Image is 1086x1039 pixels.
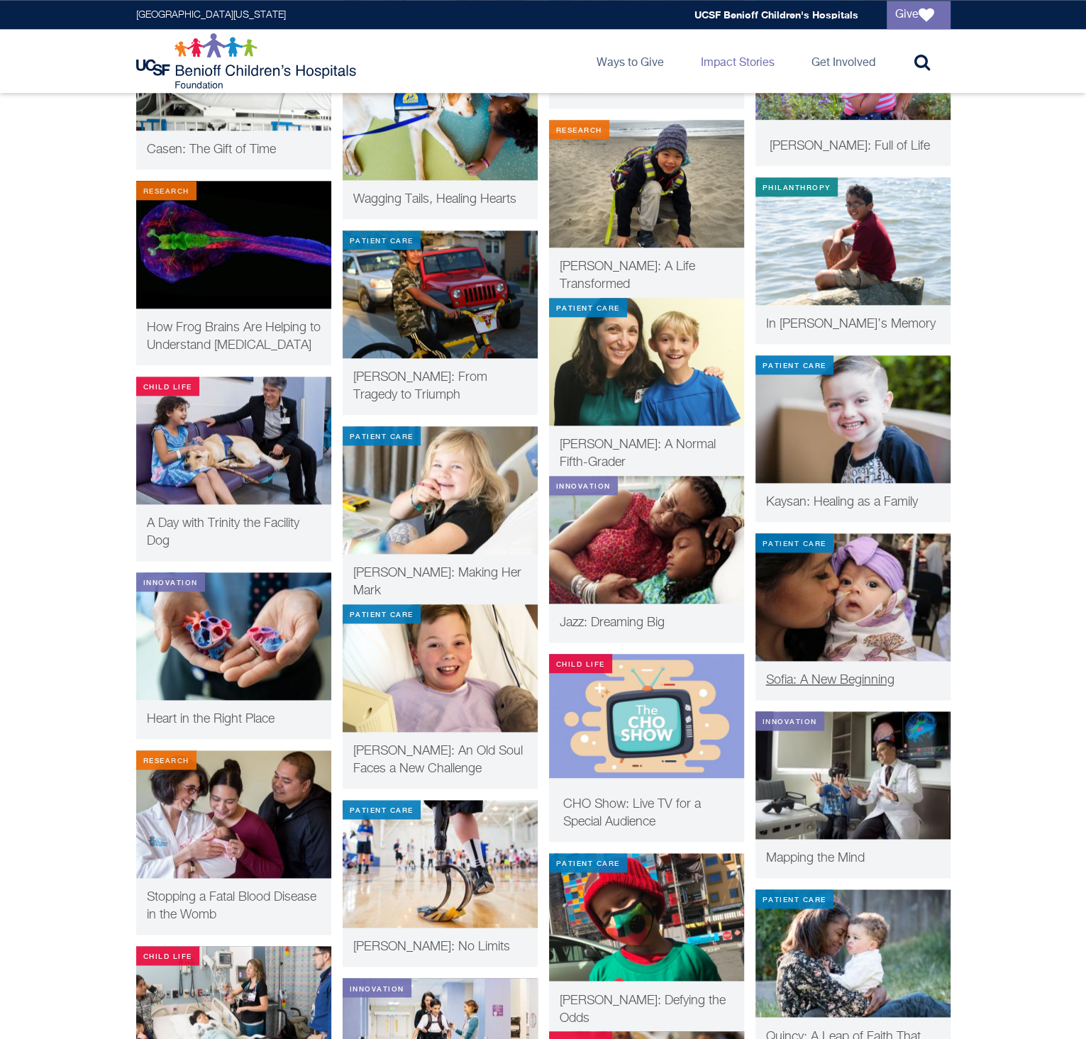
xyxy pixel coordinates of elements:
[343,604,421,623] div: Patient Care
[549,654,744,778] img: The CHO show
[766,496,918,509] span: Kaysan: Healing as a Family
[755,177,951,305] img: After an unthinkable loss, a family finds a sense of purpose in giving back.
[755,355,951,483] img: Kaysan today
[755,889,951,1017] img: Quincy: A Leap of Faith That Saved His Life
[549,120,609,139] div: Research
[136,750,331,935] a: Research Stopping a Fatal Blood Disease in the Womb Stopping a Fatal Blood Disease in the Womb
[560,260,695,291] span: [PERSON_NAME]: A Life Transformed
[755,355,833,374] div: Patient Care
[343,230,421,250] div: Patient Care
[343,604,538,789] a: Patient Care Sam [PERSON_NAME]: An Old Soul Faces a New Challenge
[353,940,510,953] span: [PERSON_NAME]: No Limits
[694,9,858,21] a: UCSF Benioff Children's Hospitals
[147,321,321,352] span: How Frog Brains Are Helping to Understand [MEDICAL_DATA]
[353,193,516,206] span: Wagging Tails, Healing Hearts
[136,750,196,769] div: Research
[560,616,665,629] span: Jazz: Dreaming Big
[549,654,612,673] div: Child Life
[800,29,887,93] a: Get Involved
[343,978,411,997] div: Innovation
[585,29,675,93] a: Ways to Give
[147,517,299,548] span: A Day with Trinity the Facility Dog
[560,994,726,1024] span: [PERSON_NAME]: Defying the Odds
[563,798,701,828] span: CHO Show: Live TV for a Special Audience
[755,177,838,196] div: Philanthropy
[766,852,865,865] span: Mapping the Mind
[353,371,487,401] span: [PERSON_NAME]: From Tragedy to Triumph
[136,181,331,309] img: How Frog Brains Are Helping Understand Autism
[549,120,744,248] img: Liam
[343,800,538,928] img: Edward: No Limits
[353,567,521,597] span: [PERSON_NAME]: Making Her Mark
[136,377,331,504] img: Watch our beloved facility dog.
[343,426,538,611] a: Patient Care Riley [PERSON_NAME]: Making Her Mark
[560,438,716,469] span: [PERSON_NAME]: A Normal Fifth-Grader
[549,853,627,872] div: Patient Care
[549,298,627,317] div: Patient Care
[549,476,618,495] div: Innovation
[136,377,199,396] div: Child Life
[136,946,199,965] div: Child Life
[755,355,951,522] a: Patient Care Kaysan today Kaysan: Healing as a Family
[755,711,824,730] div: Innovation
[755,711,951,878] a: Innovation Mapping the Mind Mapping the Mind
[766,674,894,687] span: Sofia: A New Beginning
[147,891,316,921] span: Stopping a Fatal Blood Disease in the Womb
[766,318,936,330] span: In [PERSON_NAME]’s Memory
[343,230,538,358] img: Carlos is back on his bike after a devastating accident
[755,533,951,700] a: Patient Care Sofia: A New Beginning Sofia: A New Beginning
[136,750,331,878] img: Stopping a Fatal Blood Disease in the Womb
[549,476,744,643] a: Innovation Jazz' Journey Jazz: Dreaming Big
[147,143,276,156] span: Casen: The Gift of Time
[549,853,744,981] img: theo-thumbnail.png
[549,476,744,604] img: Jazz' Journey
[343,604,538,732] img: Sam
[343,230,538,415] a: Patient Care Carlos is back on his bike after a devastating accident [PERSON_NAME]: From Tragedy ...
[755,533,951,661] img: Sofia: A New Beginning
[136,181,196,200] div: Research
[343,52,538,219] a: Child Life Pet Therapy Wagging Tails, Healing Hearts
[755,889,833,909] div: Patient Care
[136,10,286,20] a: [GEOGRAPHIC_DATA][US_STATE]
[136,572,331,700] img: 3D Heart
[136,181,331,365] a: Research How Frog Brains Are Helping Understand Autism How Frog Brains Are Helping to Understand ...
[755,177,951,344] a: Philanthropy After an unthinkable loss, a family finds a sense of purpose in giving back. In [PER...
[755,533,833,552] div: Patient Care
[887,1,951,29] a: Give
[549,298,744,482] a: Patient Care Alex: A normal Fifth Grader [PERSON_NAME]: A Normal Fifth-Grader
[136,33,360,89] img: Logo for UCSF Benioff Children's Hospitals Foundation
[343,426,421,445] div: Patient Care
[136,572,205,591] div: Innovation
[770,140,930,152] span: [PERSON_NAME]: Full of Life
[549,853,744,1038] a: Patient Care [PERSON_NAME]: Defying the Odds
[549,298,744,426] img: Alex: A normal Fifth Grader
[343,800,421,819] div: Patient Care
[353,745,523,775] span: [PERSON_NAME]: An Old Soul Faces a New Challenge
[136,572,331,739] a: Innovation 3D Heart Heart in the Right Place
[755,711,951,839] img: Mapping the Mind
[136,377,331,561] a: Child Life Watch our beloved facility dog. A Day with Trinity the Facility Dog
[549,120,744,304] a: Research Liam [PERSON_NAME]: A Life Transformed
[343,800,538,967] a: Patient Care Edward: No Limits [PERSON_NAME]: No Limits
[549,654,744,842] a: Child Life The CHO show CHO Show: Live TV for a Special Audience
[147,713,275,726] span: Heart in the Right Place
[689,29,786,93] a: Impact Stories
[343,52,538,180] img: Pet Therapy
[343,426,538,554] img: Riley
